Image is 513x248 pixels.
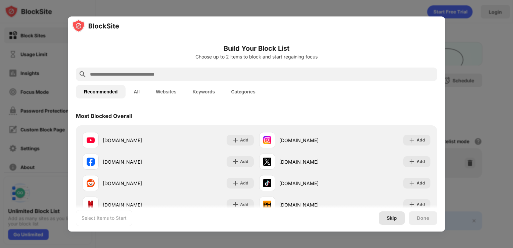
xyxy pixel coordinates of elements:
div: Select Items to Start [82,215,127,221]
button: Keywords [184,85,223,98]
div: [DOMAIN_NAME] [279,180,345,187]
img: favicons [263,179,271,187]
div: [DOMAIN_NAME] [103,137,168,144]
img: favicons [263,136,271,144]
img: favicons [87,201,95,209]
button: Recommended [76,85,126,98]
div: [DOMAIN_NAME] [279,158,345,165]
h6: Build Your Block List [76,43,437,53]
div: [DOMAIN_NAME] [279,201,345,208]
div: Add [417,180,425,187]
div: Add [240,201,248,208]
img: favicons [87,158,95,166]
img: search.svg [79,70,87,78]
img: favicons [263,201,271,209]
div: Done [417,215,429,221]
div: Most Blocked Overall [76,113,132,119]
div: Add [417,201,425,208]
div: Add [417,137,425,143]
div: Add [240,180,248,187]
div: Add [240,158,248,165]
img: favicons [87,136,95,144]
div: [DOMAIN_NAME] [103,180,168,187]
div: Add [240,137,248,143]
button: All [126,85,148,98]
div: Skip [387,215,397,221]
div: Add [417,158,425,165]
div: [DOMAIN_NAME] [103,158,168,165]
img: favicons [263,158,271,166]
img: favicons [87,179,95,187]
button: Categories [223,85,263,98]
img: logo-blocksite.svg [72,19,119,33]
button: Websites [148,85,184,98]
div: [DOMAIN_NAME] [103,201,168,208]
div: Choose up to 2 items to block and start regaining focus [76,54,437,59]
div: [DOMAIN_NAME] [279,137,345,144]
